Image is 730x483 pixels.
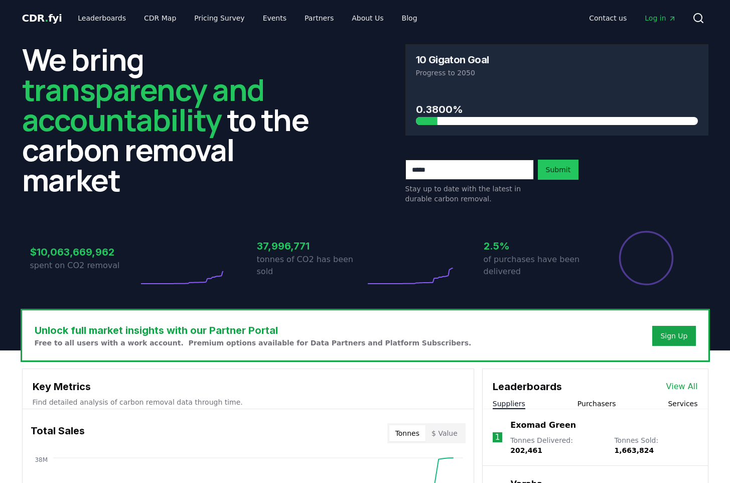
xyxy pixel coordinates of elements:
span: Log in [645,13,676,23]
h2: We bring to the carbon removal market [22,44,325,195]
h3: Leaderboards [493,379,562,394]
a: Blog [394,9,425,27]
h3: 37,996,771 [257,238,365,254]
button: Submit [538,160,579,180]
h3: Key Metrics [33,379,464,394]
h3: $10,063,669,962 [30,245,138,260]
h3: Total Sales [31,423,85,443]
a: Exomad Green [510,419,576,431]
span: transparency and accountability [22,69,264,140]
p: Tonnes Delivered : [510,435,604,455]
button: Purchasers [577,399,616,409]
p: Find detailed analysis of carbon removal data through time. [33,397,464,407]
h3: 2.5% [484,238,592,254]
h3: 10 Gigaton Goal [416,55,489,65]
a: Partners [297,9,342,27]
button: Suppliers [493,399,525,409]
p: Free to all users with a work account. Premium options available for Data Partners and Platform S... [35,338,472,348]
span: . [45,12,48,24]
button: Sign Up [652,326,695,346]
span: 1,663,824 [614,446,654,454]
p: of purchases have been delivered [484,254,592,278]
nav: Main [581,9,684,27]
a: Contact us [581,9,635,27]
a: CDR Map [136,9,184,27]
a: About Us [344,9,391,27]
a: View All [666,381,698,393]
p: Progress to 2050 [416,68,698,78]
a: Leaderboards [70,9,134,27]
a: Pricing Survey [186,9,252,27]
tspan: 38M [35,456,48,463]
h3: Unlock full market insights with our Partner Portal [35,323,472,338]
a: Events [255,9,295,27]
p: tonnes of CO2 has been sold [257,254,365,278]
span: CDR fyi [22,12,62,24]
p: 1 [495,431,500,443]
a: Sign Up [660,331,687,341]
button: $ Value [425,425,464,441]
span: 202,461 [510,446,542,454]
p: Tonnes Sold : [614,435,697,455]
a: Log in [637,9,684,27]
nav: Main [70,9,425,27]
button: Tonnes [389,425,425,441]
div: Percentage of sales delivered [618,230,674,286]
a: CDR.fyi [22,11,62,25]
p: Stay up to date with the latest in durable carbon removal. [405,184,534,204]
p: spent on CO2 removal [30,260,138,272]
h3: 0.3800% [416,102,698,117]
button: Services [668,399,697,409]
